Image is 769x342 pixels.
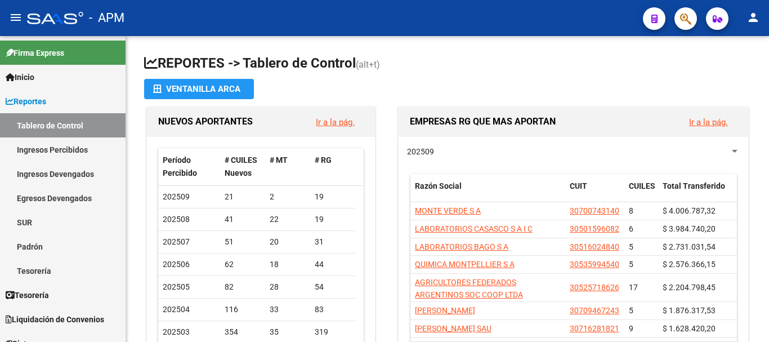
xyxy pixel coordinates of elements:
[270,190,306,203] div: 2
[415,324,491,333] span: [PERSON_NAME] SAU
[663,206,716,215] span: $ 4.006.787,32
[415,181,462,190] span: Razón Social
[315,326,351,339] div: 319
[663,306,716,315] span: $ 1.876.317,53
[9,11,23,24] mat-icon: menu
[407,147,434,156] span: 202509
[225,326,261,339] div: 354
[6,313,104,326] span: Liquidación de Convenios
[663,260,716,269] span: $ 2.576.366,15
[270,303,306,316] div: 33
[629,224,633,233] span: 6
[624,174,658,211] datatable-header-cell: CUILES
[689,117,728,127] a: Ir a la pág.
[570,181,587,190] span: CUIT
[6,95,46,108] span: Reportes
[415,306,475,315] span: [PERSON_NAME]
[629,242,633,251] span: 5
[570,324,619,333] span: 30716281821
[153,79,245,99] div: Ventanilla ARCA
[270,258,306,271] div: 18
[570,283,619,292] span: 30525718626
[225,303,261,316] div: 116
[629,181,655,190] span: CUILES
[163,327,190,336] span: 202503
[315,190,351,203] div: 19
[356,59,380,70] span: (alt+t)
[629,206,633,215] span: 8
[663,224,716,233] span: $ 3.984.740,20
[225,190,261,203] div: 21
[315,258,351,271] div: 44
[163,215,190,224] span: 202508
[144,54,751,74] h1: REPORTES -> Tablero de Control
[310,148,355,185] datatable-header-cell: # RG
[225,156,257,177] span: # CUILES Nuevos
[163,260,190,269] span: 202506
[315,281,351,294] div: 54
[163,237,190,246] span: 202507
[731,304,758,331] iframe: Intercom live chat
[6,289,49,301] span: Tesorería
[158,148,220,185] datatable-header-cell: Período Percibido
[225,281,261,294] div: 82
[629,306,633,315] span: 5
[663,283,716,292] span: $ 2.204.798,45
[570,206,619,215] span: 30700743140
[570,224,619,233] span: 30501596082
[663,324,716,333] span: $ 1.628.420,20
[144,79,254,99] button: Ventanilla ARCA
[6,71,34,83] span: Inicio
[629,283,638,292] span: 17
[6,47,64,59] span: Firma Express
[565,174,624,211] datatable-header-cell: CUIT
[410,116,556,127] span: EMPRESAS RG QUE MAS APORTAN
[415,224,533,233] span: LABORATORIOS CASASCO S A I C
[316,117,355,127] a: Ir a la pág.
[225,213,261,226] div: 41
[89,6,124,30] span: - APM
[658,174,737,211] datatable-header-cell: Total Transferido
[270,156,288,165] span: # MT
[315,213,351,226] div: 19
[415,260,515,269] span: QUIMICA MONTPELLIER S A
[158,116,253,127] span: NUEVOS APORTANTES
[265,148,310,185] datatable-header-cell: # MT
[315,303,351,316] div: 83
[270,281,306,294] div: 28
[570,260,619,269] span: 30535994540
[225,258,261,271] div: 62
[570,242,619,251] span: 30516024840
[225,236,261,248] div: 51
[220,148,265,185] datatable-header-cell: # CUILES Nuevos
[163,282,190,291] span: 202505
[415,206,481,215] span: MONTE VERDE S A
[315,156,332,165] span: # RG
[270,326,306,339] div: 35
[410,174,565,211] datatable-header-cell: Razón Social
[163,305,190,314] span: 202504
[315,236,351,248] div: 31
[629,324,633,333] span: 9
[307,112,364,132] button: Ir a la pág.
[163,156,197,177] span: Período Percibido
[680,112,737,132] button: Ir a la pág.
[663,181,725,190] span: Total Transferido
[629,260,633,269] span: 5
[663,242,716,251] span: $ 2.731.031,54
[746,11,760,24] mat-icon: person
[415,278,523,300] span: AGRICULTORES FEDERADOS ARGENTINOS SOC COOP LTDA
[270,213,306,226] div: 22
[163,192,190,201] span: 202509
[270,236,306,248] div: 20
[415,242,508,251] span: LABORATORIOS BAGO S A
[570,306,619,315] span: 30709467243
